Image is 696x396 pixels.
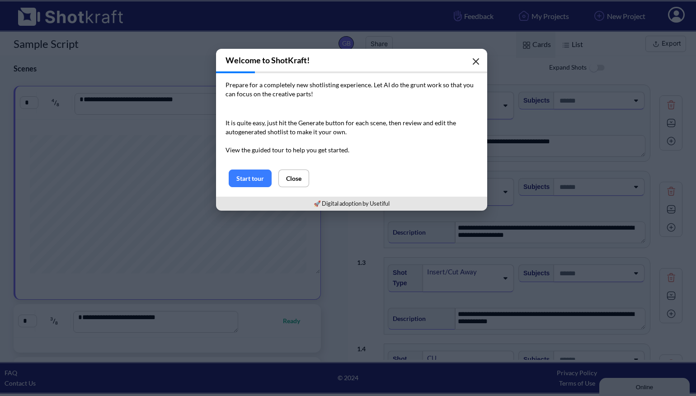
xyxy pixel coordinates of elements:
a: 🚀 Digital adoption by Usetiful [314,200,390,207]
span: Prepare for a completely new shotlisting experience. [226,81,372,89]
div: Online [7,8,84,14]
button: Start tour [229,170,272,187]
h3: Welcome to ShotKraft! [216,49,487,71]
p: It is quite easy, just hit the Generate button for each scene, then review and edit the autogener... [226,118,478,155]
button: Close [278,170,309,187]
